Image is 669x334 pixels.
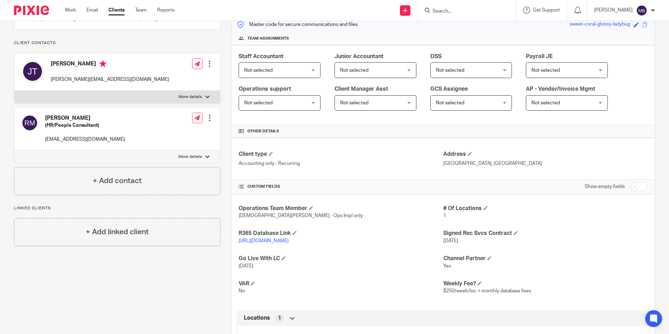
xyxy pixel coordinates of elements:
[430,54,442,59] span: DSS
[239,54,283,59] span: Staff Accountant
[239,238,289,243] a: [URL][DOMAIN_NAME]
[443,280,648,287] h4: Weekly Fee?
[108,7,125,14] a: Clients
[65,7,76,14] a: Work
[86,227,149,237] h4: + Add linked client
[526,86,595,92] span: AP - Vendor/Invoice Mgmt
[239,213,363,218] span: [DEMOGRAPHIC_DATA][PERSON_NAME] - Ops Impl only
[239,280,443,287] h4: VAR
[340,100,368,105] span: Not selected
[45,122,125,129] h5: (HR/People Consultant)
[239,288,245,293] span: No
[570,21,630,29] div: sweet-coral-glossy-ladybug
[443,255,648,262] h4: Channel Partner
[443,151,648,158] h4: Address
[239,230,443,237] h4: R365 Database Link
[443,230,648,237] h4: Signed Rec Svcs Contract
[239,160,443,167] p: Accounting only - Recurring
[51,60,169,69] h4: [PERSON_NAME]
[237,21,358,28] p: Master code for secure communications and files
[99,60,106,67] i: Primary
[239,86,291,92] span: Operations support
[340,68,368,73] span: Not selected
[14,206,220,211] p: Linked clients
[244,68,273,73] span: Not selected
[443,288,531,293] span: $250/week/loc + monthly database fees
[14,6,49,15] img: Pixie
[526,54,553,59] span: Payroll JE
[178,94,202,100] p: More details
[436,100,464,105] span: Not selected
[45,136,125,143] p: [EMAIL_ADDRESS][DOMAIN_NAME]
[178,154,202,160] p: More details
[45,114,125,122] h4: [PERSON_NAME]
[86,7,98,14] a: Email
[443,264,451,269] span: Yes
[247,36,289,41] span: Team assignments
[533,8,560,13] span: Get Support
[531,68,560,73] span: Not selected
[430,86,468,92] span: GCS Assignee
[239,184,443,189] h4: CUSTOM FIELDS
[443,160,648,167] p: [GEOGRAPHIC_DATA], [GEOGRAPHIC_DATA]
[334,54,383,59] span: Junior Accountant
[443,213,446,218] span: 1
[432,8,495,15] input: Search
[135,7,147,14] a: Team
[239,264,253,269] span: [DATE]
[436,68,464,73] span: Not selected
[21,60,44,83] img: svg%3E
[585,183,625,190] label: Show empty fields
[244,314,270,322] span: Locations
[14,40,220,46] p: Client contacts
[51,76,169,83] p: [PERSON_NAME][EMAIL_ADDRESS][DOMAIN_NAME]
[244,100,273,105] span: Not selected
[239,151,443,158] h4: Client type
[278,315,281,322] span: 1
[636,5,647,16] img: svg%3E
[594,7,633,14] p: [PERSON_NAME]
[93,175,142,186] h4: + Add contact
[443,205,648,212] h4: # Of Locations
[334,86,388,92] span: Client Manager Asst
[247,128,279,134] span: Other details
[239,255,443,262] h4: Go Live With LC
[157,7,175,14] a: Reports
[531,100,560,105] span: Not selected
[239,205,443,212] h4: Operations Team Member
[21,114,38,131] img: svg%3E
[443,238,458,243] span: [DATE]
